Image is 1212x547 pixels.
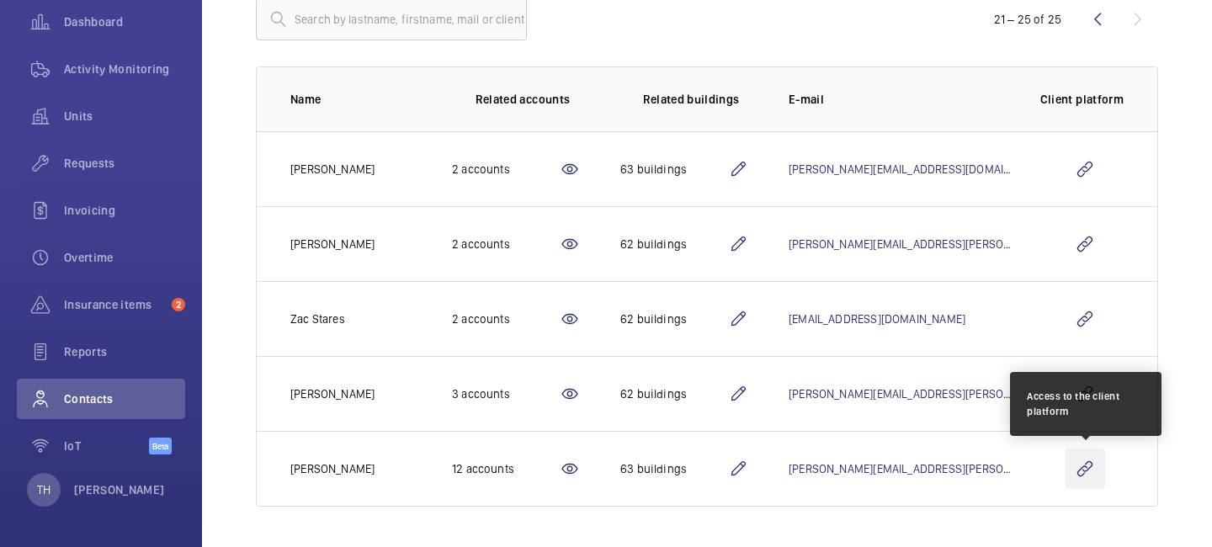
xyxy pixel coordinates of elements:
[994,11,1061,28] div: 21 – 25 of 25
[1027,389,1145,419] div: Access to the client platform
[64,155,185,172] span: Requests
[64,202,185,219] span: Invoicing
[149,438,172,454] span: Beta
[620,161,728,178] div: 63 buildings
[290,236,375,252] p: [PERSON_NAME]
[452,161,560,178] div: 2 accounts
[64,249,185,266] span: Overtime
[64,108,185,125] span: Units
[789,162,1050,176] a: [PERSON_NAME][EMAIL_ADDRESS][DOMAIN_NAME]
[452,236,560,252] div: 2 accounts
[172,298,185,311] span: 2
[290,91,425,108] p: Name
[789,91,1013,108] p: E-mail
[290,161,375,178] p: [PERSON_NAME]
[789,312,965,326] a: [EMAIL_ADDRESS][DOMAIN_NAME]
[476,91,571,108] p: Related accounts
[64,296,165,313] span: Insurance items
[620,311,728,327] div: 62 buildings
[789,237,1135,251] a: [PERSON_NAME][EMAIL_ADDRESS][PERSON_NAME][DOMAIN_NAME]
[620,460,728,477] div: 63 buildings
[620,385,728,402] div: 62 buildings
[452,385,560,402] div: 3 accounts
[452,311,560,327] div: 2 accounts
[789,387,1135,401] a: [PERSON_NAME][EMAIL_ADDRESS][PERSON_NAME][DOMAIN_NAME]
[74,481,165,498] p: [PERSON_NAME]
[789,462,1135,475] a: [PERSON_NAME][EMAIL_ADDRESS][PERSON_NAME][DOMAIN_NAME]
[290,385,375,402] p: [PERSON_NAME]
[452,460,560,477] div: 12 accounts
[64,343,185,360] span: Reports
[64,438,149,454] span: IoT
[290,311,345,327] p: Zac Stares
[64,13,185,30] span: Dashboard
[643,91,740,108] p: Related buildings
[37,481,50,498] p: TH
[1040,91,1124,108] p: Client platform
[620,236,728,252] div: 62 buildings
[64,61,185,77] span: Activity Monitoring
[290,460,375,477] p: [PERSON_NAME]
[64,390,185,407] span: Contacts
